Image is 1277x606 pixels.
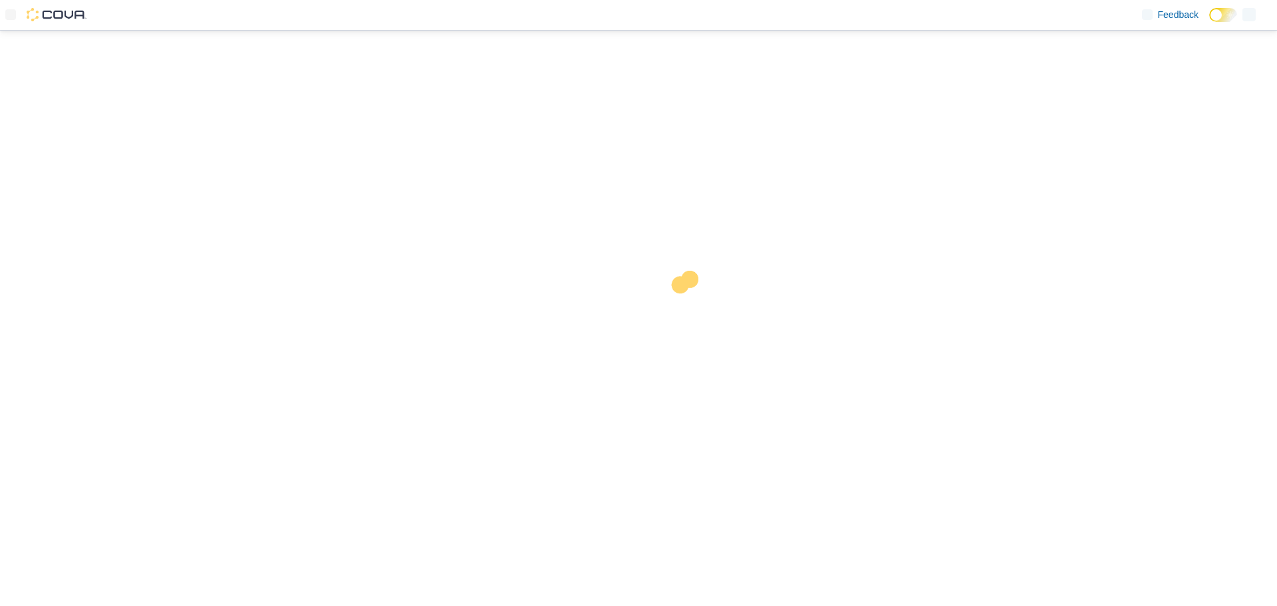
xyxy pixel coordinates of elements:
img: Cova [27,8,86,21]
a: Feedback [1137,1,1204,28]
input: Dark Mode [1209,8,1237,22]
img: cova-loader [638,261,738,361]
span: Feedback [1158,8,1199,21]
